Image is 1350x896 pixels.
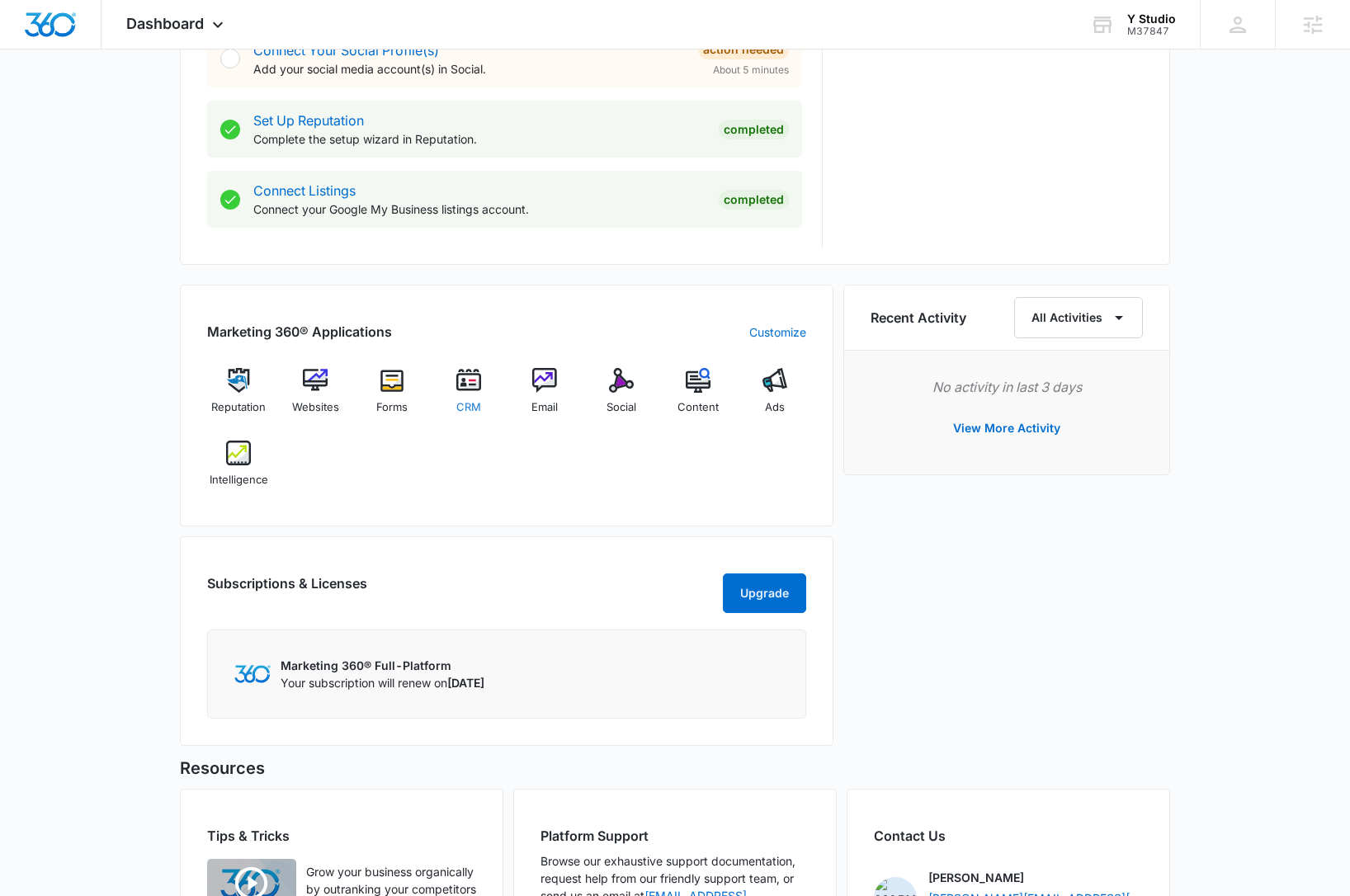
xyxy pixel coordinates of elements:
[292,399,339,416] span: Websites
[1014,297,1143,338] button: All Activities
[253,42,439,59] a: Connect Your Social Profile(s)
[447,676,484,690] span: [DATE]
[540,826,810,846] h2: Platform Support
[207,826,476,846] h2: Tips & Tricks
[1127,26,1176,37] div: account id
[937,408,1077,448] button: View More Activity
[871,308,966,328] h6: Recent Activity
[713,63,789,78] span: About 5 minutes
[719,120,789,139] div: Completed
[698,40,789,59] div: Action Needed
[207,322,392,342] h2: Marketing 360® Applications
[284,368,347,427] a: Websites
[871,377,1143,397] p: No activity in last 3 days
[590,368,654,427] a: Social
[531,399,558,416] span: Email
[234,665,271,682] img: Marketing 360 Logo
[513,368,577,427] a: Email
[1127,12,1176,26] div: account name
[253,200,706,218] p: Connect your Google My Business listings account.
[281,657,484,674] p: Marketing 360® Full-Platform
[207,441,271,500] a: Intelligence
[361,368,424,427] a: Forms
[207,368,271,427] a: Reputation
[456,399,481,416] span: CRM
[723,573,806,613] button: Upgrade
[749,323,806,341] a: Customize
[126,15,204,32] span: Dashboard
[743,368,806,427] a: Ads
[281,674,484,691] p: Your subscription will renew on
[210,472,268,488] span: Intelligence
[253,130,706,148] p: Complete the setup wizard in Reputation.
[765,399,785,416] span: Ads
[253,112,364,129] a: Set Up Reputation
[180,756,1170,780] h5: Resources
[253,182,356,199] a: Connect Listings
[874,826,1143,846] h2: Contact Us
[677,399,719,416] span: Content
[437,368,500,427] a: CRM
[607,399,636,416] span: Social
[207,573,367,606] h2: Subscriptions & Licenses
[253,60,685,78] p: Add your social media account(s) in Social.
[376,399,408,416] span: Forms
[928,869,1024,886] p: [PERSON_NAME]
[211,399,266,416] span: Reputation
[719,190,789,210] div: Completed
[667,368,730,427] a: Content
